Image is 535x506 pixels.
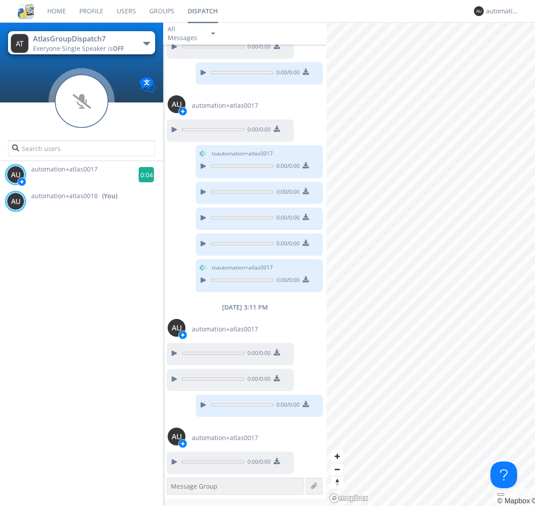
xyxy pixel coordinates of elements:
button: Zoom in [331,450,344,463]
span: Single Speaker is [62,44,124,53]
span: 0:00 / 0:00 [244,375,271,385]
img: download media button [303,214,309,220]
span: automation+atlas0018 [31,192,98,200]
span: automation+atlas0017 [192,325,258,334]
img: caret-down-sm.svg [211,33,215,35]
button: Zoom out [331,463,344,476]
img: 373638.png [168,319,185,337]
span: 0:00 / 0:00 [244,458,271,468]
a: Mapbox [497,497,530,505]
div: AtlasGroupDispatch7 [33,34,133,44]
img: download media button [303,240,309,246]
a: Mapbox logo [329,493,368,503]
span: automation+atlas0017 [192,101,258,110]
span: 0:00 / 0:00 [273,240,300,249]
button: Toggle attribution [497,493,504,496]
img: download media button [274,349,280,355]
span: automation+atlas0017 [192,433,258,442]
span: 0:00 / 0:00 [273,162,300,172]
img: 373638.png [11,34,29,53]
div: Everyone · [33,44,133,53]
div: automation+atlas0018 [486,7,519,16]
span: to automation+atlas0017 [212,264,273,272]
img: 373638.png [168,95,185,113]
span: 0:00 / 0:00 [273,69,300,78]
img: download media button [303,401,309,407]
span: 0:00 / 0:00 [244,349,271,359]
span: 0:00 / 0:00 [244,126,271,135]
img: Translation enabled [140,78,155,93]
img: download media button [274,43,280,49]
div: [DATE] 3:11 PM [163,303,326,312]
div: (You) [102,192,117,200]
input: Search users [8,140,155,156]
span: to automation+atlas0017 [212,150,273,158]
img: 373638.png [7,166,25,184]
div: All Messages [168,24,203,42]
img: download media button [274,126,280,132]
span: 0:00 / 0:00 [273,401,300,411]
span: OFF [113,44,124,53]
img: 373638.png [168,428,185,445]
span: automation+atlas0017 [31,165,98,173]
span: 0:00 / 0:00 [273,188,300,198]
img: download media button [274,375,280,381]
img: download media button [303,162,309,168]
button: Reset bearing to north [331,476,344,489]
img: download media button [303,188,309,194]
img: 373638.png [474,6,484,16]
img: download media button [303,276,309,282]
span: 0:00 / 0:00 [273,276,300,286]
img: 373638.png [7,192,25,210]
img: download media button [274,458,280,464]
button: AtlasGroupDispatch7Everyone·Single Speaker isOFF [8,31,155,54]
img: download media button [303,69,309,75]
span: 0:00 / 0:00 [244,43,271,53]
img: cddb5a64eb264b2086981ab96f4c1ba7 [18,3,34,19]
span: 0:00 / 0:00 [273,214,300,224]
iframe: Toggle Customer Support [490,461,517,488]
